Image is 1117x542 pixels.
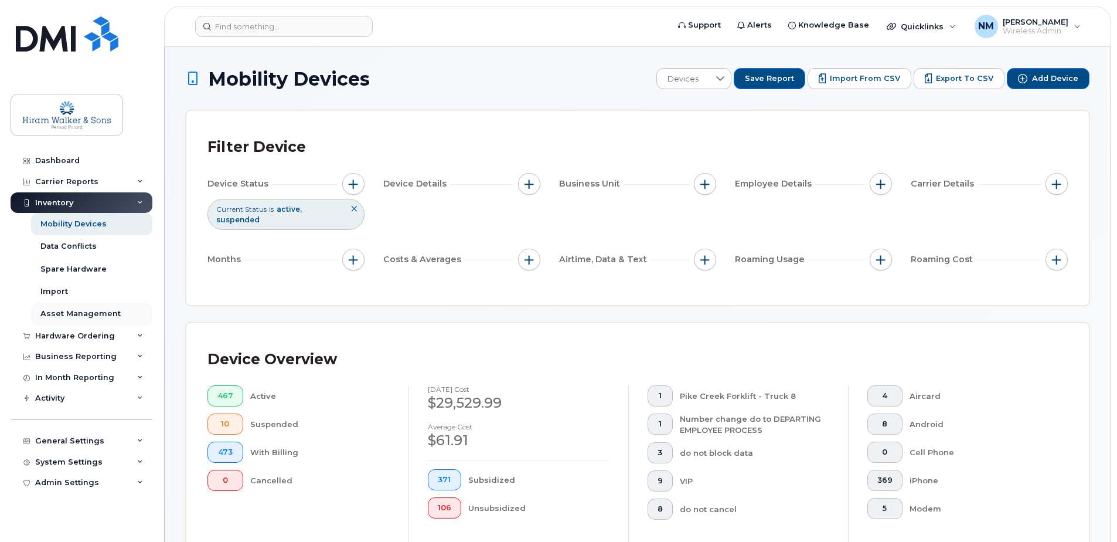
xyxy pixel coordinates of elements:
span: Business Unit [559,178,624,190]
button: 1 [648,385,673,406]
button: 10 [207,414,243,435]
button: 4 [867,385,903,406]
div: Number change do to DEPARTING EMPLOYEE PROCESS [680,414,830,435]
span: Device Details [383,178,450,190]
button: Add Device [1007,68,1089,89]
span: Devices [657,69,709,90]
span: 8 [877,419,893,429]
div: Cell Phone [910,442,1050,463]
button: Import from CSV [808,68,911,89]
span: Roaming Usage [735,253,808,266]
span: 106 [438,503,451,513]
span: 0 [877,448,893,457]
span: Months [207,253,244,266]
button: 371 [428,469,461,490]
span: Airtime, Data & Text [559,253,651,266]
button: 3 [648,442,673,463]
span: 1 [658,391,663,401]
span: Save Report [745,73,794,84]
span: Import from CSV [830,73,900,84]
button: Export to CSV [914,68,1004,89]
div: do not block data [680,442,830,463]
div: Aircard [910,385,1050,406]
div: Unsubsidized [468,497,610,519]
button: 369 [867,470,903,491]
div: With Billing [250,442,390,463]
span: 0 [217,476,233,485]
span: 473 [217,448,233,457]
span: 1 [658,419,663,429]
span: 3 [658,448,663,458]
span: 467 [217,391,233,401]
button: 0 [207,470,243,491]
h4: Average cost [428,423,609,431]
div: iPhone [910,470,1050,491]
div: $29,529.99 [428,393,609,413]
button: Save Report [734,68,805,89]
span: is [269,204,274,214]
span: suspended [216,215,260,224]
span: Costs & Averages [383,253,465,266]
div: Device Overview [207,344,337,375]
div: Cancelled [250,470,390,491]
span: Add Device [1032,73,1078,84]
div: Suspended [250,414,390,435]
button: 8 [648,499,673,520]
span: 8 [658,504,663,514]
h4: [DATE] cost [428,385,609,393]
button: 1 [648,414,673,435]
div: Pike Creek Forklift - Truck 8 [680,385,830,406]
div: Android [910,414,1050,435]
div: Filter Device [207,132,306,162]
span: 369 [877,476,893,485]
button: 8 [867,414,903,435]
div: Modem [910,498,1050,519]
div: Active [250,385,390,406]
span: Device Status [207,178,272,190]
button: 9 [648,470,673,492]
span: active [277,205,302,214]
div: $61.91 [428,431,609,450]
button: 106 [428,497,461,519]
span: Export to CSV [936,73,993,84]
span: 4 [877,391,893,401]
button: 473 [207,442,243,463]
span: 10 [217,419,233,429]
span: Mobility Devices [208,69,370,89]
span: 371 [438,475,451,485]
div: VIP [680,470,830,492]
div: do not cancel [680,499,830,520]
button: 0 [867,442,903,463]
span: 5 [877,504,893,513]
span: 9 [658,476,663,486]
button: 5 [867,498,903,519]
span: Carrier Details [911,178,978,190]
button: 467 [207,385,243,406]
div: Subsidized [468,469,610,490]
span: Current Status [216,204,267,214]
span: Employee Details [735,178,815,190]
span: Roaming Cost [911,253,976,266]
